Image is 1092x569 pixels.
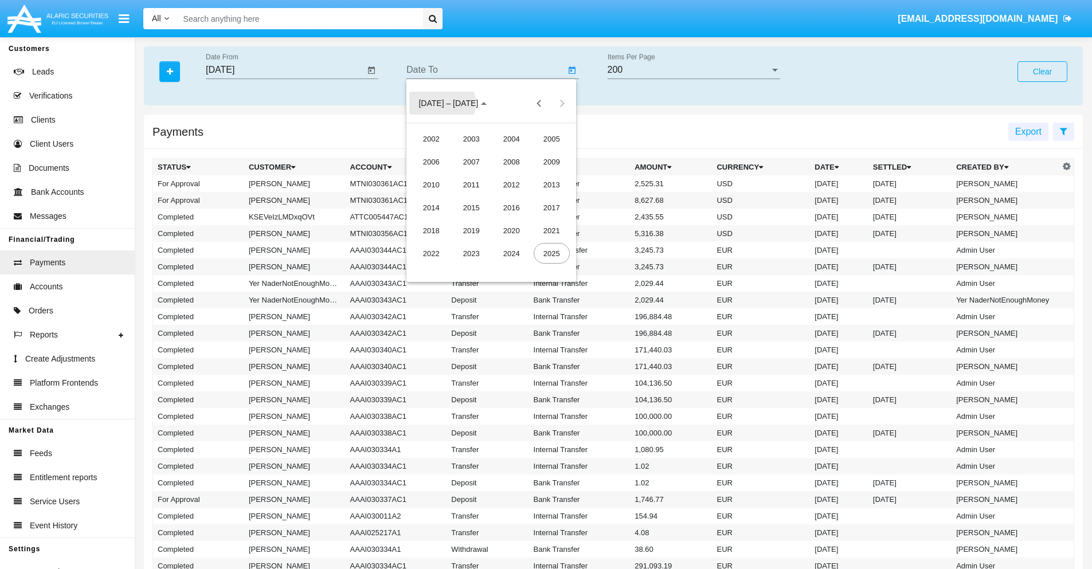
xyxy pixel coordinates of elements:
[453,151,490,172] div: 2007
[531,219,572,242] td: 2021
[531,150,572,173] td: 2009
[527,92,550,115] button: Previous 20 years
[534,151,570,172] div: 2009
[418,99,478,108] span: [DATE] – [DATE]
[413,197,449,218] div: 2014
[550,92,573,115] button: Next 20 years
[413,151,449,172] div: 2006
[534,197,570,218] div: 2017
[491,127,531,150] td: 2004
[453,220,490,241] div: 2019
[531,173,572,196] td: 2013
[494,220,530,241] div: 2020
[494,197,530,218] div: 2016
[534,243,570,264] div: 2025
[413,220,449,241] div: 2018
[451,219,491,242] td: 2019
[413,128,449,149] div: 2002
[413,243,449,264] div: 2022
[451,173,491,196] td: 2011
[409,92,496,115] button: Choose date
[411,196,451,219] td: 2014
[534,174,570,195] div: 2013
[453,174,490,195] div: 2011
[534,128,570,149] div: 2005
[451,196,491,219] td: 2015
[494,174,530,195] div: 2012
[411,219,451,242] td: 2018
[534,220,570,241] div: 2021
[491,150,531,173] td: 2008
[413,174,449,195] div: 2010
[453,128,490,149] div: 2003
[531,127,572,150] td: 2005
[411,127,451,150] td: 2002
[411,242,451,265] td: 2022
[491,242,531,265] td: 2024
[453,197,490,218] div: 2015
[451,150,491,173] td: 2007
[453,243,490,264] div: 2023
[451,242,491,265] td: 2023
[531,242,572,265] td: 2025
[491,173,531,196] td: 2012
[494,243,530,264] div: 2024
[411,150,451,173] td: 2006
[491,219,531,242] td: 2020
[451,127,491,150] td: 2003
[494,128,530,149] div: 2004
[491,196,531,219] td: 2016
[531,196,572,219] td: 2017
[494,151,530,172] div: 2008
[411,173,451,196] td: 2010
